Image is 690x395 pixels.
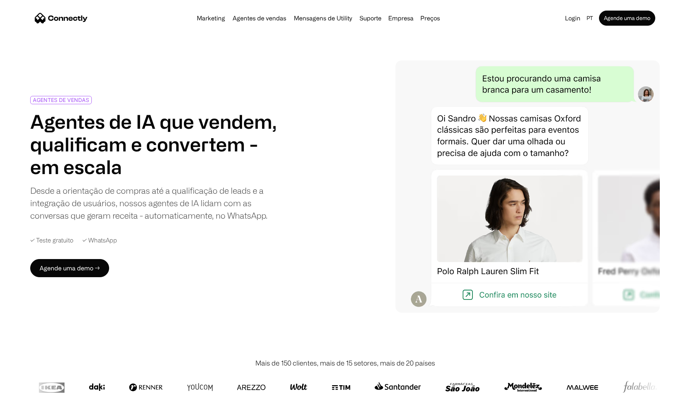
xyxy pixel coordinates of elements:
ul: Language list [15,382,45,392]
div: ✓ WhatsApp [82,237,117,244]
a: home [35,12,88,24]
div: Empresa [388,13,414,23]
a: Login [562,13,583,23]
a: Suporte [357,15,384,21]
div: Mais de 150 clientes, mais de 15 setores, mais de 20 países [255,358,435,368]
div: ✓ Teste gratuito [30,237,73,244]
div: Empresa [386,13,416,23]
a: Agende uma demo [599,11,655,26]
div: AGENTES DE VENDAS [33,97,89,103]
a: Agende uma demo → [30,259,109,277]
a: Mensagens de Utility [291,15,355,21]
h1: Agentes de IA que vendem, qualificam e convertem - em escala [30,110,278,178]
a: Agentes de vendas [230,15,289,21]
a: Marketing [194,15,228,21]
a: Preços [417,15,443,21]
aside: Language selected: Português (Brasil) [8,381,45,392]
div: pt [583,13,597,23]
div: pt [587,13,593,23]
div: Desde a orientação de compras até a qualificação de leads e a integração de usuários, nossos agen... [30,184,278,222]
